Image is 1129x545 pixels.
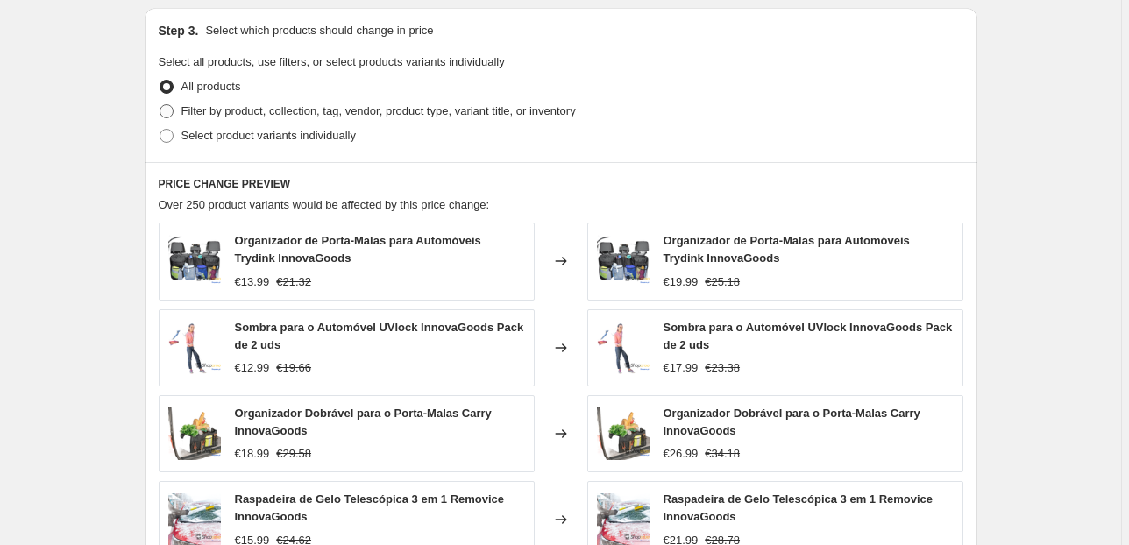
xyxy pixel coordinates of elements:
div: €12.99 [235,359,270,377]
span: Over 250 product variants would be affected by this price change: [159,198,490,211]
div: €19.99 [664,273,699,291]
img: organizador-de-porta-malas-para-automoveis-trydink-innovagoods-603_80x.webp [168,235,221,287]
span: All products [181,80,241,93]
span: Raspadeira de Gelo Telescópica 3 em 1 Removice InnovaGoods [235,492,505,523]
img: organizador-de-porta-malas-para-automoveis-trydink-innovagoods-603_80x.webp [597,235,650,287]
div: €18.99 [235,445,270,463]
div: €13.99 [235,273,270,291]
div: €26.99 [664,445,699,463]
img: sombra-para-o-automovel-uvlock-innovagoods-pack-de-2-uds-952_80x.webp [597,322,650,374]
img: organizador-dobravel-para-o-porta-malas-carry-innovagoods-181_80x.webp [597,407,650,460]
img: organizador-dobravel-para-o-porta-malas-carry-innovagoods-181_80x.webp [168,407,221,460]
span: Organizador de Porta-Malas para Automóveis Trydink InnovaGoods [664,234,910,265]
span: Sombra para o Automóvel UVlock InnovaGoods Pack de 2 uds [235,321,524,351]
span: Organizador de Porta-Malas para Automóveis Trydink InnovaGoods [235,234,481,265]
strike: €23.38 [705,359,740,377]
strike: €25.18 [705,273,740,291]
span: Select all products, use filters, or select products variants individually [159,55,505,68]
strike: €34.18 [705,445,740,463]
span: Organizador Dobrável para o Porta-Malas Carry InnovaGoods [235,407,492,437]
img: sombra-para-o-automovel-uvlock-innovagoods-pack-de-2-uds-952_80x.webp [168,322,221,374]
span: Sombra para o Automóvel UVlock InnovaGoods Pack de 2 uds [664,321,953,351]
span: Organizador Dobrável para o Porta-Malas Carry InnovaGoods [664,407,920,437]
p: Select which products should change in price [205,22,433,39]
h6: PRICE CHANGE PREVIEW [159,177,963,191]
strike: €29.58 [276,445,311,463]
span: Select product variants individually [181,129,356,142]
div: €17.99 [664,359,699,377]
h2: Step 3. [159,22,199,39]
strike: €19.66 [276,359,311,377]
span: Raspadeira de Gelo Telescópica 3 em 1 Removice InnovaGoods [664,492,934,523]
span: Filter by product, collection, tag, vendor, product type, variant title, or inventory [181,104,576,117]
strike: €21.32 [276,273,311,291]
